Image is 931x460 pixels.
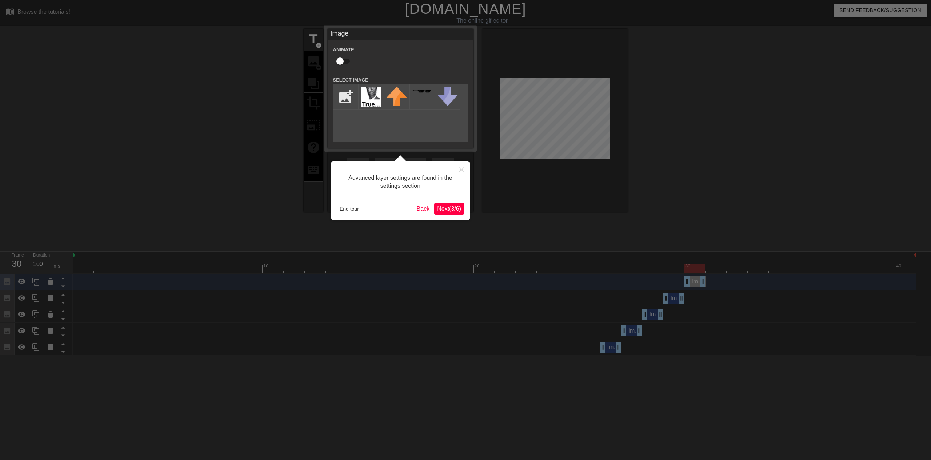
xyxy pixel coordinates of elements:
[337,167,464,198] div: Advanced layer settings are found in the settings section
[434,203,464,215] button: Next
[337,203,362,214] button: End tour
[414,203,433,215] button: Back
[437,206,461,212] span: Next ( 3 / 6 )
[453,161,470,178] button: Close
